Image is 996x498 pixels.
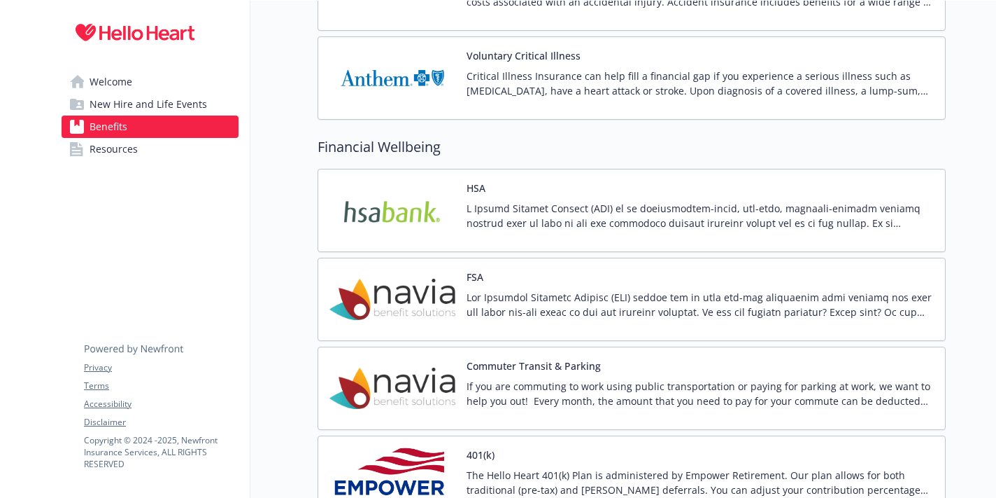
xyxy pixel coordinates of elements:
span: Welcome [90,71,132,93]
a: Terms [84,380,238,392]
a: Benefits [62,116,239,138]
button: 401(k) [467,448,495,462]
span: Benefits [90,116,127,138]
a: New Hire and Life Events [62,93,239,116]
p: If you are commuting to work using public transportation or paying for parking at work, we want t... [467,379,934,408]
a: Accessibility [84,398,238,410]
button: FSA [467,270,483,284]
button: Commuter Transit & Parking [467,359,601,373]
button: HSA [467,181,485,195]
img: Navia Benefit Solutions carrier logo [329,270,455,329]
p: L Ipsumd Sitamet Consect (ADI) el se doeiusmodtem-incid, utl-etdo, magnaali-enimadm veniamq nostr... [467,201,934,230]
a: Privacy [84,361,238,374]
img: Navia Benefit Solutions carrier logo [329,359,455,418]
span: Resources [90,138,138,160]
a: Resources [62,138,239,160]
a: Disclaimer [84,416,238,429]
p: The Hello Heart 401(k) Plan is administered by Empower Retirement. Our plan allows for both tradi... [467,468,934,497]
p: Critical Illness Insurance can help fill a financial gap if you experience a serious illness such... [467,69,934,98]
img: Anthem Blue Cross carrier logo [329,48,455,108]
img: HSA Bank carrier logo [329,181,455,240]
p: Copyright © 2024 - 2025 , Newfront Insurance Services, ALL RIGHTS RESERVED [84,434,238,470]
a: Welcome [62,71,239,93]
p: Lor Ipsumdol Sitametc Adipisc (ELI) seddoe tem in utla etd-mag aliquaenim admi veniamq nos exer u... [467,290,934,319]
span: New Hire and Life Events [90,93,207,116]
h2: Financial Wellbeing [318,137,946,158]
button: Voluntary Critical Illness [467,48,581,63]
